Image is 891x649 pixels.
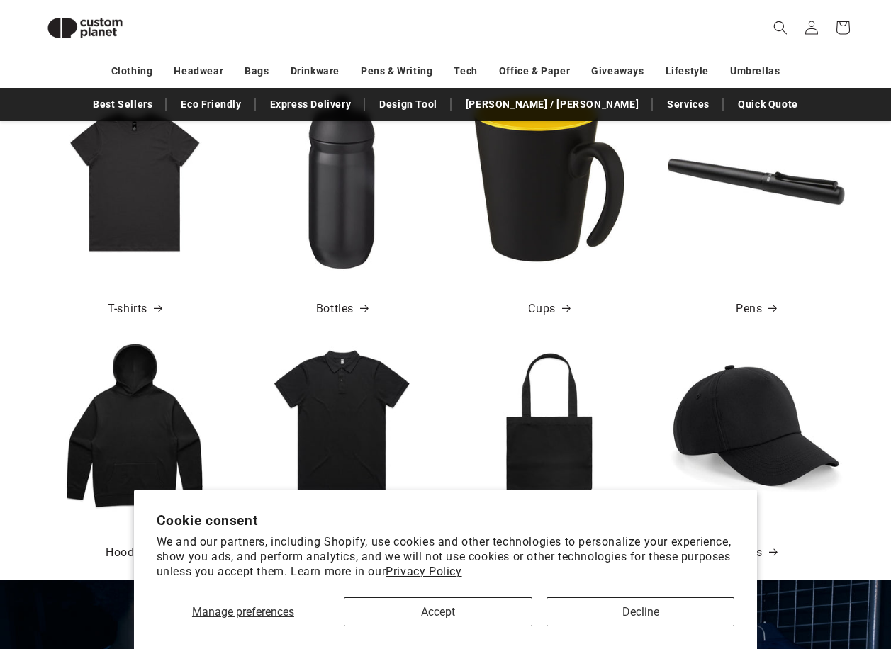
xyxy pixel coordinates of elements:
a: Drinkware [291,59,340,84]
iframe: Chat Widget [654,496,891,649]
a: Hoodies [106,543,164,563]
a: Tech [454,59,477,84]
h2: Cookie consent [157,512,735,529]
a: Headwear [174,59,223,84]
a: Umbrellas [730,59,780,84]
button: Decline [547,597,735,626]
a: Giveaways [591,59,644,84]
a: Lifestyle [666,59,709,84]
button: Manage preferences [157,597,330,626]
p: We and our partners, including Shopify, use cookies and other technologies to personalize your ex... [157,535,735,579]
summary: Search [765,12,796,43]
a: Express Delivery [263,92,359,117]
a: Clothing [111,59,153,84]
img: Custom Planet [35,6,135,50]
a: Bottles [316,299,368,320]
a: Quick Quote [731,92,805,117]
a: Design Tool [372,92,444,117]
button: Accept [344,597,532,626]
img: Oli 360 ml ceramic mug with handle [461,93,638,270]
a: Pens [736,299,776,320]
a: Eco Friendly [174,92,248,117]
a: Office & Paper [499,59,570,84]
a: [PERSON_NAME] / [PERSON_NAME] [459,92,646,117]
a: Cups [528,299,569,320]
span: Manage preferences [192,605,294,619]
a: Services [660,92,717,117]
img: HydroFlex™ 500 ml squeezy sport bottle [253,93,430,270]
a: Bags [245,59,269,84]
a: Privacy Policy [386,565,461,578]
a: Best Sellers [86,92,159,117]
a: Pens & Writing [361,59,432,84]
a: T-shirts [108,299,162,320]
